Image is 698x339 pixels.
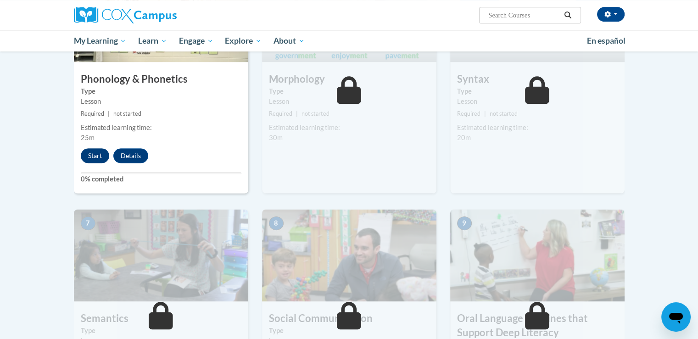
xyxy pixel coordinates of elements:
div: Lesson [81,96,241,107]
span: My Learning [73,35,126,46]
label: Type [269,86,430,96]
h3: Morphology [262,72,436,86]
span: not started [302,110,329,117]
span: 7 [81,216,95,230]
img: Course Image [74,209,248,301]
a: Cox Campus [74,7,248,23]
span: 20m [457,134,471,141]
iframe: Button to launch messaging window [661,302,691,332]
span: Learn [138,35,167,46]
a: Learn [132,30,173,51]
h3: Social Communication [262,311,436,326]
span: 8 [269,216,284,230]
span: not started [113,110,141,117]
div: Estimated learning time: [457,123,618,133]
img: Course Image [450,209,625,301]
a: Explore [219,30,268,51]
span: Required [457,110,480,117]
label: Type [81,86,241,96]
span: 30m [269,134,283,141]
div: Lesson [269,96,430,107]
span: About [274,35,305,46]
span: Required [81,110,104,117]
div: Main menu [60,30,638,51]
button: Start [81,148,109,163]
img: Cox Campus [74,7,177,23]
h3: Phonology & Phonetics [74,72,248,86]
a: About [268,30,311,51]
button: Search [561,10,575,21]
h3: Semantics [74,311,248,326]
span: | [108,110,110,117]
h3: Syntax [450,72,625,86]
div: Estimated learning time: [81,123,241,133]
button: Account Settings [597,7,625,22]
label: Type [81,326,241,336]
a: Engage [173,30,219,51]
span: Explore [225,35,262,46]
div: Estimated learning time: [269,123,430,133]
span: | [484,110,486,117]
span: | [296,110,298,117]
button: Details [113,148,148,163]
span: Engage [179,35,213,46]
span: not started [490,110,518,117]
img: Course Image [262,209,436,301]
label: 0% completed [81,174,241,184]
a: En español [581,31,631,51]
span: En español [587,36,625,45]
a: My Learning [68,30,133,51]
label: Type [269,326,430,336]
span: 25m [81,134,95,141]
label: Type [457,86,618,96]
span: Required [269,110,292,117]
span: 9 [457,216,472,230]
div: Lesson [457,96,618,107]
input: Search Courses [487,10,561,21]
